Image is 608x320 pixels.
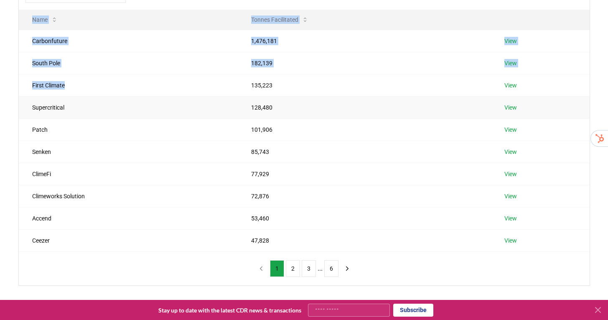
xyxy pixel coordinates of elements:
[19,74,238,96] td: First Climate
[19,30,238,52] td: Carbonfuture
[244,11,315,28] button: Tonnes Facilitated
[238,52,491,74] td: 182,139
[238,229,491,251] td: 47,828
[19,185,238,207] td: Climeworks Solution
[324,260,338,277] button: 6
[238,118,491,141] td: 101,906
[302,260,316,277] button: 3
[504,192,517,200] a: View
[238,74,491,96] td: 135,223
[238,207,491,229] td: 53,460
[504,214,517,223] a: View
[504,148,517,156] a: View
[286,260,300,277] button: 2
[504,37,517,45] a: View
[238,185,491,207] td: 72,876
[19,141,238,163] td: Senken
[19,229,238,251] td: Ceezer
[504,81,517,90] a: View
[504,103,517,112] a: View
[238,141,491,163] td: 85,743
[504,59,517,67] a: View
[318,264,323,274] li: ...
[238,163,491,185] td: 77,929
[270,260,284,277] button: 1
[25,11,64,28] button: Name
[19,52,238,74] td: South Pole
[238,30,491,52] td: 1,476,181
[19,96,238,118] td: Supercritical
[504,236,517,245] a: View
[340,260,354,277] button: next page
[238,96,491,118] td: 128,480
[19,207,238,229] td: Accend
[504,125,517,134] a: View
[504,170,517,178] a: View
[19,118,238,141] td: Patch
[19,163,238,185] td: ClimeFi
